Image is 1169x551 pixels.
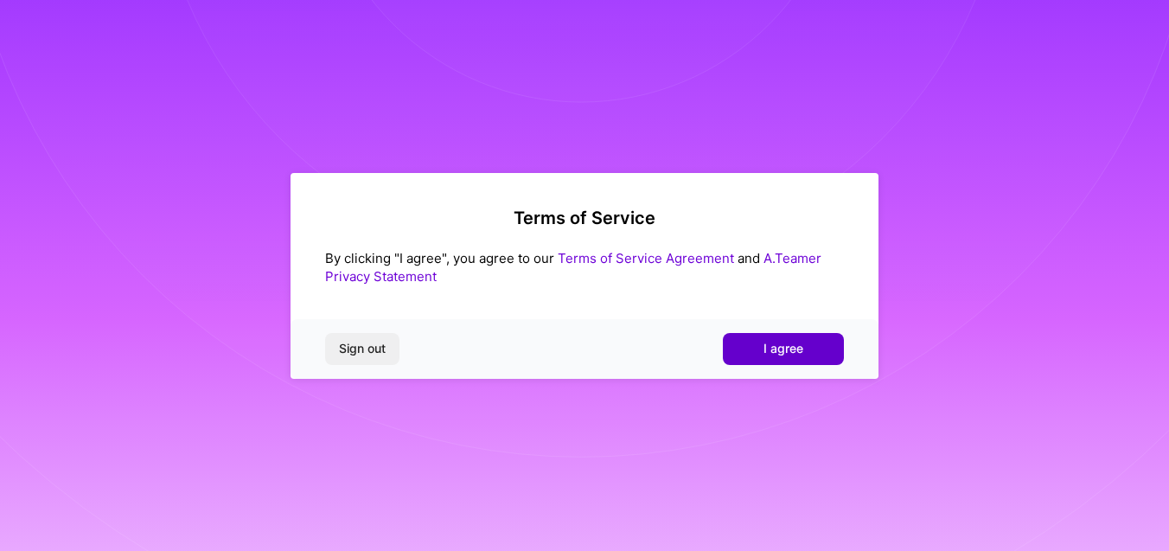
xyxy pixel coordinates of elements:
[723,333,844,364] button: I agree
[325,249,844,285] div: By clicking "I agree", you agree to our and
[325,208,844,228] h2: Terms of Service
[339,340,386,357] span: Sign out
[763,340,803,357] span: I agree
[558,250,734,266] a: Terms of Service Agreement
[325,333,399,364] button: Sign out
